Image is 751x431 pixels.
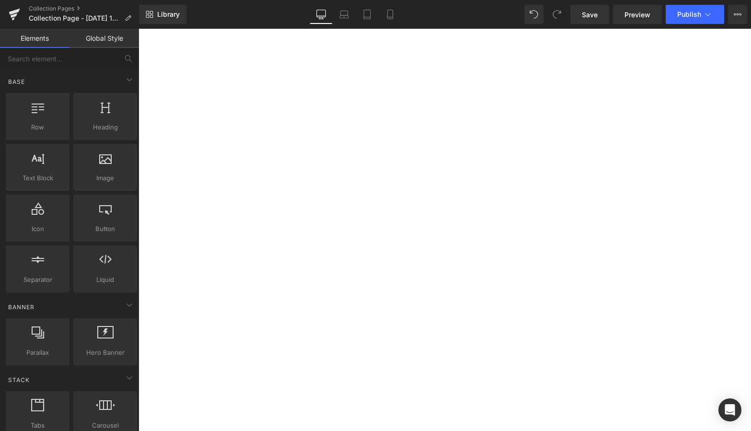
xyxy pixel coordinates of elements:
[524,5,543,24] button: Undo
[9,122,67,132] span: Row
[69,29,139,48] a: Global Style
[9,420,67,431] span: Tabs
[666,5,724,24] button: Publish
[9,348,67,358] span: Parallax
[29,14,121,22] span: Collection Page - [DATE] 18:29:35
[624,10,650,20] span: Preview
[7,77,26,86] span: Base
[677,11,701,18] span: Publish
[7,375,31,384] span: Stack
[139,5,186,24] a: New Library
[718,398,741,421] div: Open Intercom Messenger
[9,224,67,234] span: Icon
[9,173,67,183] span: Text Block
[76,173,134,183] span: Image
[157,10,180,19] span: Library
[76,224,134,234] span: Button
[76,348,134,358] span: Hero Banner
[613,5,662,24] a: Preview
[356,5,379,24] a: Tablet
[76,122,134,132] span: Heading
[76,275,134,285] span: Liquid
[310,5,333,24] a: Desktop
[29,5,139,12] a: Collection Pages
[547,5,566,24] button: Redo
[76,420,134,431] span: Carousel
[7,303,35,312] span: Banner
[379,5,402,24] a: Mobile
[728,5,747,24] button: More
[9,275,67,285] span: Separator
[582,10,598,20] span: Save
[333,5,356,24] a: Laptop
